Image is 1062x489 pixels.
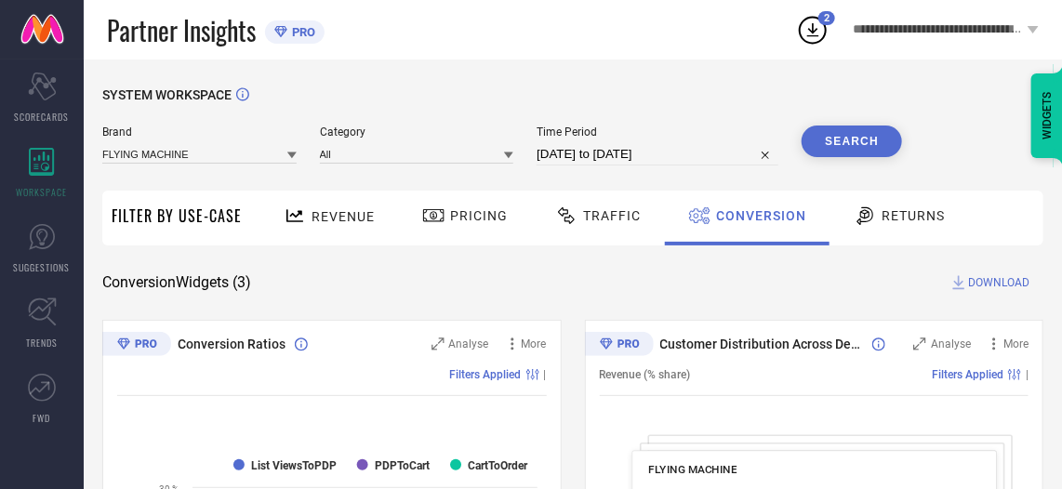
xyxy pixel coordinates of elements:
span: Brand [102,126,297,139]
span: Partner Insights [107,11,256,49]
span: WORKSPACE [17,185,68,199]
button: Search [802,126,902,157]
text: CartToOrder [468,459,528,472]
div: Premium [102,332,171,360]
span: Conversion [716,208,806,223]
span: Conversion Ratios [178,337,285,351]
span: | [1026,368,1029,381]
span: Returns [882,208,945,223]
svg: Zoom [431,337,445,350]
span: Category [320,126,514,139]
span: Time Period [537,126,778,139]
span: Filters Applied [932,368,1003,381]
span: Traffic [583,208,641,223]
span: SUGGESTIONS [14,260,71,274]
span: Customer Distribution Across Device/OS [660,337,864,351]
span: FLYING MACHINE [648,463,737,476]
span: Revenue (% share) [600,368,691,381]
span: PRO [287,25,315,39]
svg: Zoom [913,337,926,350]
div: Premium [585,332,654,360]
span: TRENDS [26,336,58,350]
span: Analyse [931,337,971,350]
span: FWD [33,411,51,425]
div: Open download list [796,13,830,46]
span: SCORECARDS [15,110,70,124]
span: Filters Applied [450,368,522,381]
span: | [544,368,547,381]
span: More [522,337,547,350]
span: 2 [824,12,830,24]
span: Filter By Use-Case [112,205,242,227]
span: Conversion Widgets ( 3 ) [102,273,251,292]
span: SYSTEM WORKSPACE [102,87,232,102]
span: Revenue [312,209,375,224]
span: Analyse [449,337,489,350]
text: PDPToCart [375,459,430,472]
text: List ViewsToPDP [251,459,337,472]
input: Select time period [537,143,778,165]
span: DOWNLOAD [968,273,1029,292]
span: Pricing [450,208,508,223]
span: More [1003,337,1029,350]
